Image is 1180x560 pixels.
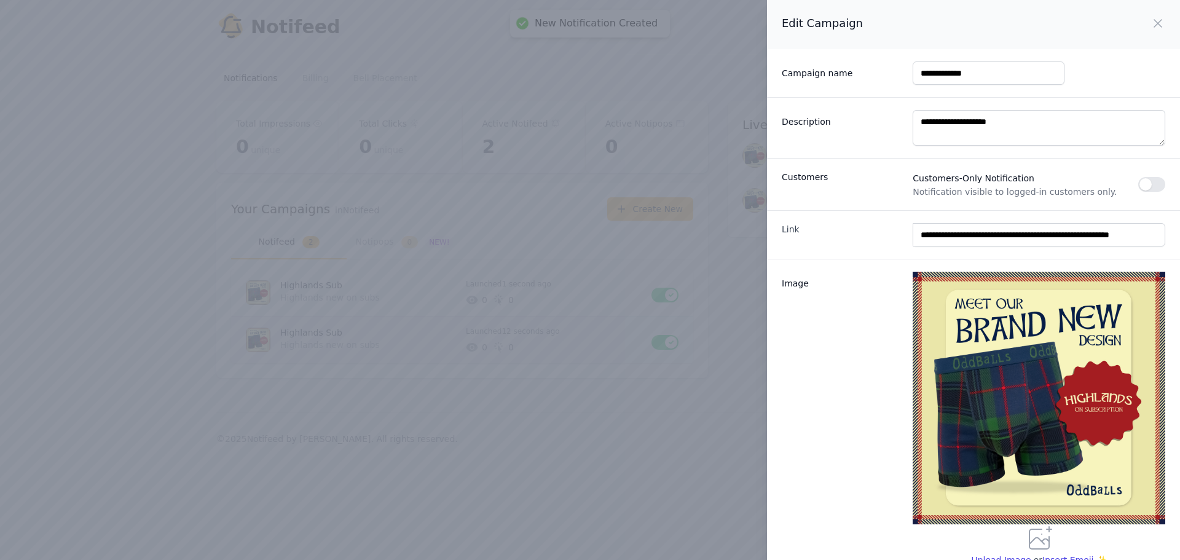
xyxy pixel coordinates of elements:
[103,430,155,438] span: We run on Gist
[782,111,903,128] label: Description
[913,186,1138,198] span: Notification visible to logged-in customers only.
[782,15,863,32] h2: Edit Campaign
[19,163,227,187] button: New conversation
[18,60,227,79] h1: Hello!
[18,82,227,141] h2: Don't see Notifeed in your header? Let me know and I'll set it up! ✅
[79,170,147,180] span: New conversation
[782,272,903,290] label: Image
[913,171,1138,186] span: Customers-Only Notification
[782,62,903,79] label: Campaign name
[782,223,903,235] label: Link
[913,272,1165,524] img: h5oKhqfx4DzcNgU6QxQMj.jpeg
[782,171,903,183] h3: Customers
